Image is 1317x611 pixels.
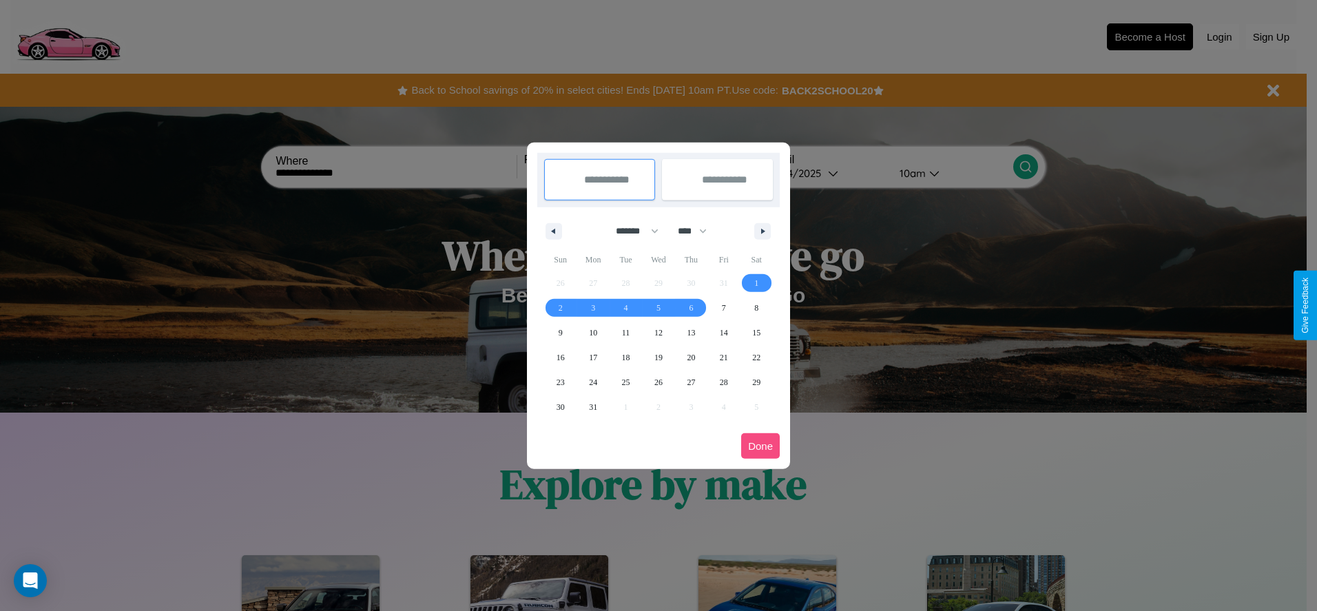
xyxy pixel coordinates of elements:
[740,296,773,320] button: 8
[654,370,663,395] span: 26
[642,320,674,345] button: 12
[544,370,577,395] button: 23
[589,395,597,420] span: 31
[675,249,707,271] span: Thu
[557,395,565,420] span: 30
[675,345,707,370] button: 20
[557,370,565,395] span: 23
[624,296,628,320] span: 4
[741,433,780,459] button: Done
[707,249,740,271] span: Fri
[722,296,726,320] span: 7
[544,395,577,420] button: 30
[544,249,577,271] span: Sun
[754,296,758,320] span: 8
[720,320,728,345] span: 14
[675,296,707,320] button: 6
[707,345,740,370] button: 21
[544,320,577,345] button: 9
[557,345,565,370] span: 16
[610,345,642,370] button: 18
[589,345,597,370] span: 17
[687,370,695,395] span: 27
[740,271,773,296] button: 1
[720,370,728,395] span: 28
[610,370,642,395] button: 25
[577,320,609,345] button: 10
[591,296,595,320] span: 3
[656,296,661,320] span: 5
[610,320,642,345] button: 11
[752,370,760,395] span: 29
[622,345,630,370] span: 18
[675,370,707,395] button: 27
[642,296,674,320] button: 5
[642,345,674,370] button: 19
[687,320,695,345] span: 13
[740,249,773,271] span: Sat
[577,370,609,395] button: 24
[754,271,758,296] span: 1
[707,370,740,395] button: 28
[544,345,577,370] button: 16
[589,320,597,345] span: 10
[14,564,47,597] div: Open Intercom Messenger
[610,249,642,271] span: Tue
[1300,278,1310,333] div: Give Feedback
[689,296,693,320] span: 6
[544,296,577,320] button: 2
[707,296,740,320] button: 7
[577,395,609,420] button: 31
[654,320,663,345] span: 12
[720,345,728,370] span: 21
[642,370,674,395] button: 26
[559,296,563,320] span: 2
[740,320,773,345] button: 15
[577,345,609,370] button: 17
[577,296,609,320] button: 3
[642,249,674,271] span: Wed
[654,345,663,370] span: 19
[740,370,773,395] button: 29
[577,249,609,271] span: Mon
[610,296,642,320] button: 4
[622,320,630,345] span: 11
[559,320,563,345] span: 9
[707,320,740,345] button: 14
[752,345,760,370] span: 22
[687,345,695,370] span: 20
[675,320,707,345] button: 13
[752,320,760,345] span: 15
[740,345,773,370] button: 22
[589,370,597,395] span: 24
[622,370,630,395] span: 25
